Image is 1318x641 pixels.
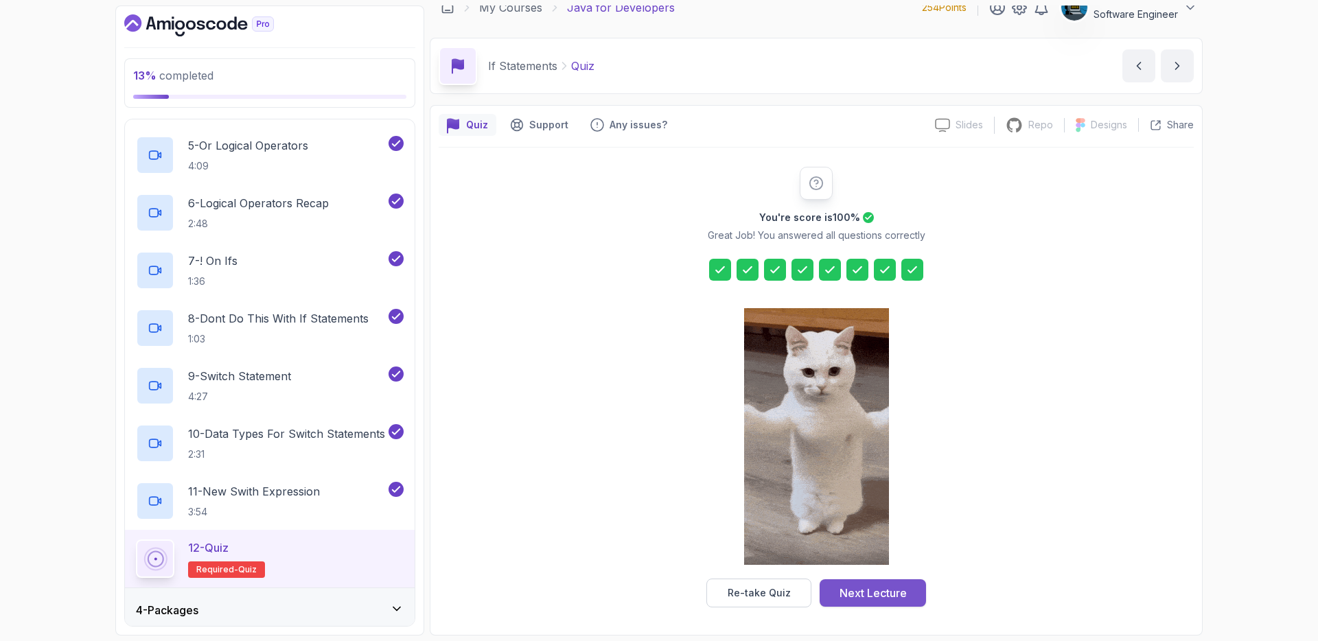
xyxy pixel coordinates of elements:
[820,579,926,607] button: Next Lecture
[188,310,369,327] p: 8 - Dont Do This With If Statements
[196,564,238,575] span: Required-
[188,368,291,384] p: 9 - Switch Statement
[439,114,496,136] button: quiz button
[133,69,157,82] span: 13 %
[441,1,454,14] a: Dashboard
[1138,118,1194,132] button: Share
[728,586,791,600] div: Re-take Quiz
[466,118,488,132] p: Quiz
[708,229,925,242] p: Great Job! You answered all questions correctly
[136,424,404,463] button: 10-Data Types For Switch Statements2:31
[136,482,404,520] button: 11-New Swith Expression3:54
[125,588,415,632] button: 4-Packages
[956,118,983,132] p: Slides
[582,114,675,136] button: Feedback button
[188,137,308,154] p: 5 - Or Logical Operators
[136,539,404,578] button: 12-QuizRequired-quiz
[136,366,404,405] button: 9-Switch Statement4:27
[136,251,404,290] button: 7-! On Ifs1:36
[922,1,967,14] p: 254 Points
[188,426,385,442] p: 10 - Data Types For Switch Statements
[1094,8,1178,21] p: Software Engineer
[706,579,811,607] button: Re-take Quiz
[610,118,667,132] p: Any issues?
[188,505,320,519] p: 3:54
[188,539,229,556] p: 12 - Quiz
[188,253,238,269] p: 7 - ! On Ifs
[238,564,257,575] span: quiz
[188,483,320,500] p: 11 - New Swith Expression
[1167,118,1194,132] p: Share
[1122,49,1155,82] button: previous content
[744,308,889,565] img: cool-cat
[488,58,557,74] p: If Statements
[840,585,907,601] div: Next Lecture
[188,159,308,173] p: 4:09
[124,14,305,36] a: Dashboard
[188,390,291,404] p: 4:27
[529,118,568,132] p: Support
[188,332,369,346] p: 1:03
[133,69,213,82] span: completed
[136,602,198,618] h3: 4 - Packages
[1028,118,1053,132] p: Repo
[136,136,404,174] button: 5-Or Logical Operators4:09
[759,211,860,224] h2: You're score is 100 %
[188,217,329,231] p: 2:48
[188,275,238,288] p: 1:36
[571,58,594,74] p: Quiz
[502,114,577,136] button: Support button
[188,447,385,461] p: 2:31
[188,195,329,211] p: 6 - Logical Operators Recap
[136,194,404,232] button: 6-Logical Operators Recap2:48
[1091,118,1127,132] p: Designs
[136,309,404,347] button: 8-Dont Do This With If Statements1:03
[1161,49,1194,82] button: next content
